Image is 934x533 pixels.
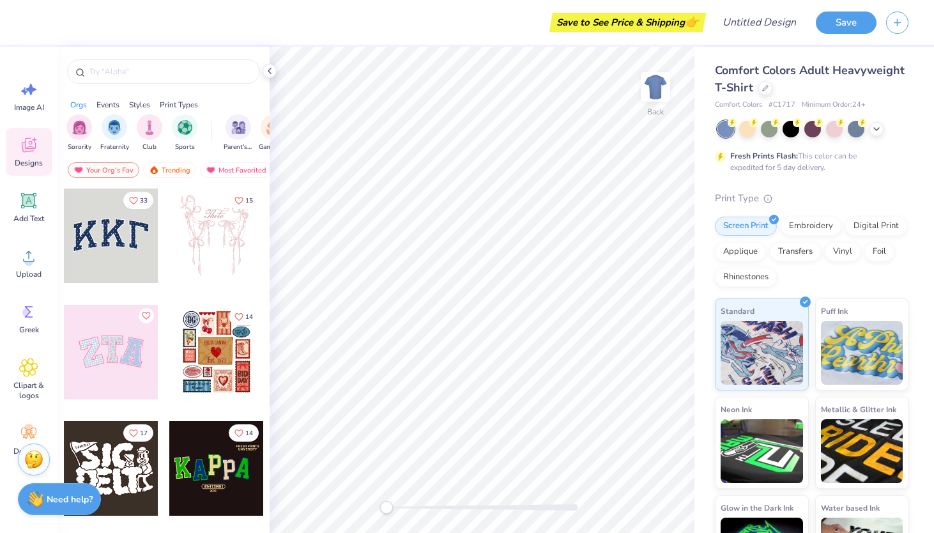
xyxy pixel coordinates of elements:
[864,242,894,261] div: Foil
[172,114,197,152] button: filter button
[224,114,253,152] div: filter for Parent's Weekend
[229,424,259,442] button: Like
[845,217,907,236] div: Digital Print
[553,13,703,32] div: Save to See Price & Shipping
[730,151,798,161] strong: Fresh Prints Flash:
[380,501,393,514] div: Accessibility label
[100,143,129,152] span: Fraternity
[149,166,159,174] img: trending.gif
[821,304,848,318] span: Puff Ink
[715,191,908,206] div: Print Type
[229,308,259,325] button: Like
[821,403,896,416] span: Metallic & Glitter Ink
[200,162,272,178] div: Most Favorited
[96,99,119,111] div: Events
[259,143,288,152] span: Game Day
[685,14,699,29] span: 👉
[224,114,253,152] button: filter button
[715,268,777,287] div: Rhinestones
[16,269,42,279] span: Upload
[715,63,905,95] span: Comfort Colors Adult Heavyweight T-Shirt
[721,321,803,385] img: Standard
[137,114,162,152] div: filter for Club
[13,213,44,224] span: Add Text
[68,143,91,152] span: Sorority
[821,321,903,385] img: Puff Ink
[13,446,44,456] span: Decorate
[816,12,877,34] button: Save
[140,430,148,436] span: 17
[245,430,253,436] span: 14
[100,114,129,152] button: filter button
[139,308,154,323] button: Like
[259,114,288,152] div: filter for Game Day
[73,166,84,174] img: most_fav.gif
[66,114,92,152] button: filter button
[721,304,754,318] span: Standard
[142,120,157,135] img: Club Image
[802,100,866,111] span: Minimum Order: 24 +
[266,120,281,135] img: Game Day Image
[172,114,197,152] div: filter for Sports
[8,380,50,401] span: Clipart & logos
[123,424,153,442] button: Like
[245,197,253,204] span: 15
[712,10,806,35] input: Untitled Design
[224,143,253,152] span: Parent's Weekend
[259,114,288,152] button: filter button
[129,99,150,111] div: Styles
[15,158,43,168] span: Designs
[100,114,129,152] div: filter for Fraternity
[721,419,803,483] img: Neon Ink
[175,143,195,152] span: Sports
[70,99,87,111] div: Orgs
[68,162,139,178] div: Your Org's Fav
[107,120,121,135] img: Fraternity Image
[769,100,795,111] span: # C1717
[730,150,887,173] div: This color can be expedited for 5 day delivery.
[721,501,793,514] span: Glow in the Dark Ink
[143,162,196,178] div: Trending
[206,166,216,174] img: most_fav.gif
[47,493,93,506] strong: Need help?
[160,99,198,111] div: Print Types
[770,242,821,261] div: Transfers
[137,114,162,152] button: filter button
[88,65,252,78] input: Try "Alpha"
[821,501,880,514] span: Water based Ink
[140,197,148,204] span: 33
[781,217,841,236] div: Embroidery
[229,192,259,209] button: Like
[715,100,762,111] span: Comfort Colors
[19,325,39,335] span: Greek
[825,242,861,261] div: Vinyl
[245,314,253,320] span: 14
[715,242,766,261] div: Applique
[123,192,153,209] button: Like
[231,120,246,135] img: Parent's Weekend Image
[715,217,777,236] div: Screen Print
[647,106,664,118] div: Back
[821,419,903,483] img: Metallic & Glitter Ink
[178,120,192,135] img: Sports Image
[66,114,92,152] div: filter for Sorority
[142,143,157,152] span: Club
[643,74,668,100] img: Back
[14,102,44,112] span: Image AI
[72,120,87,135] img: Sorority Image
[721,403,752,416] span: Neon Ink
